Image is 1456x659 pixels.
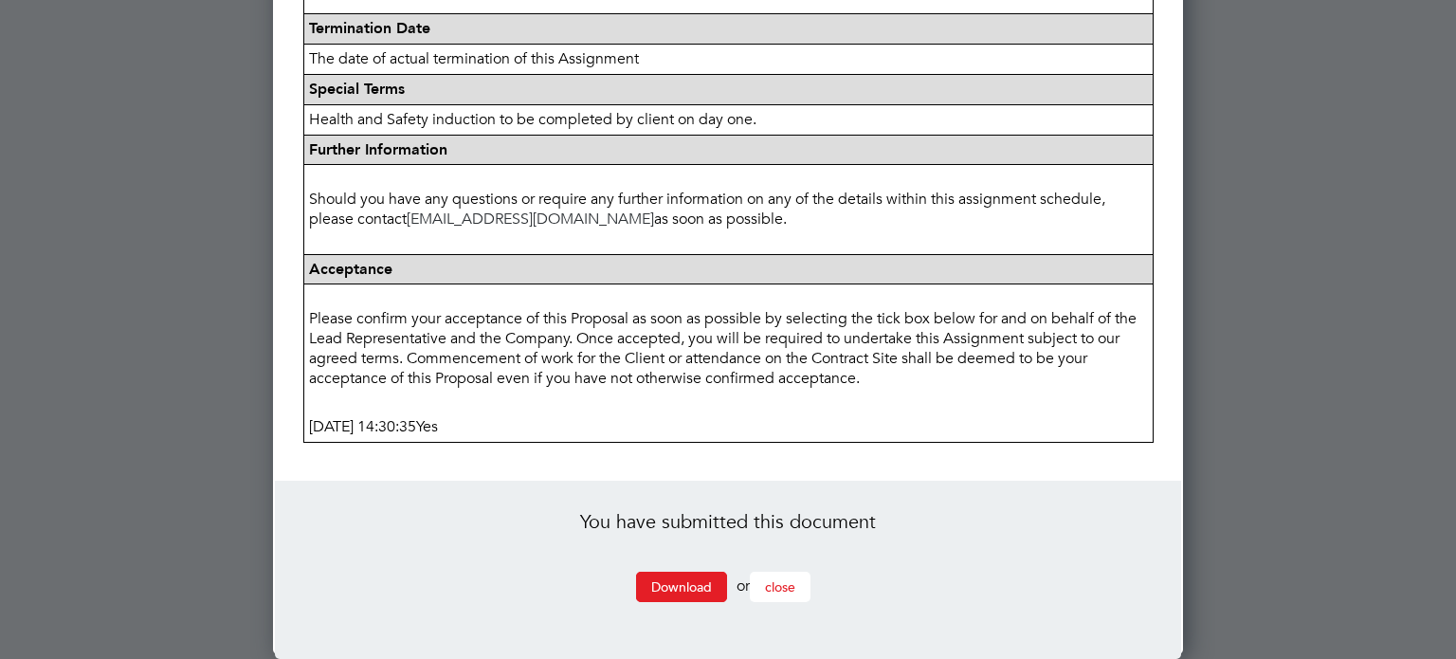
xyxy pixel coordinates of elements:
[304,105,1153,135] p: Health and Safety induction to be completed by client on day one.
[309,260,392,278] strong: Acceptance
[636,572,727,602] a: Download
[304,412,1153,442] p: [DATE] 14:30:35
[309,140,447,158] strong: Further Information
[407,210,654,229] a: [EMAIL_ADDRESS][DOMAIN_NAME]
[309,80,405,98] strong: Special Terms
[304,185,1153,234] p: Should you have any questions or require any further information on any of the details within thi...
[303,572,1153,621] li: or
[304,304,1153,393] p: Please confirm your acceptance of this Proposal as soon as possible by selecting the tick box bel...
[750,572,810,602] button: close
[416,417,438,436] span: Yes
[765,578,795,595] span: close
[303,509,1153,553] li: You have submitted this document
[309,19,430,37] strong: Termination Date
[304,45,1153,74] p: The date of actual termination of this Assignment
